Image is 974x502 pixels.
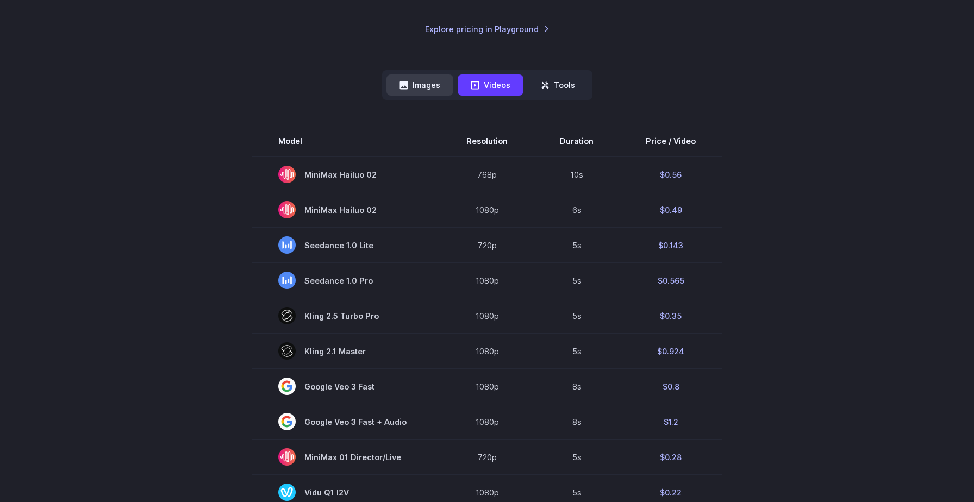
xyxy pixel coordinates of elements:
td: 1080p [440,192,534,228]
td: $0.143 [620,228,722,263]
td: 5s [534,334,620,369]
th: Duration [534,126,620,156]
td: 8s [534,404,620,440]
td: 1080p [440,334,534,369]
a: Explore pricing in Playground [425,23,550,35]
th: Resolution [440,126,534,156]
span: Seedance 1.0 Pro [278,272,414,289]
td: 1080p [440,369,534,404]
td: $0.28 [620,440,722,475]
td: 5s [534,298,620,334]
span: Vidu Q1 I2V [278,484,414,501]
button: Videos [458,74,523,96]
button: Images [386,74,453,96]
td: 1080p [440,298,534,334]
td: 10s [534,156,620,192]
span: Google Veo 3 Fast + Audio [278,413,414,430]
td: 5s [534,228,620,263]
span: MiniMax 01 Director/Live [278,448,414,466]
td: 1080p [440,263,534,298]
td: $0.56 [620,156,722,192]
td: 1080p [440,404,534,440]
td: 5s [534,263,620,298]
span: MiniMax Hailuo 02 [278,201,414,218]
td: $0.49 [620,192,722,228]
th: Price / Video [620,126,722,156]
td: $0.35 [620,298,722,334]
td: 720p [440,228,534,263]
span: Kling 2.1 Master [278,342,414,360]
button: Tools [528,74,588,96]
span: Google Veo 3 Fast [278,378,414,395]
td: $1.2 [620,404,722,440]
td: $0.8 [620,369,722,404]
span: MiniMax Hailuo 02 [278,166,414,183]
td: 5s [534,440,620,475]
td: 6s [534,192,620,228]
td: 768p [440,156,534,192]
span: Kling 2.5 Turbo Pro [278,307,414,324]
td: 8s [534,369,620,404]
span: Seedance 1.0 Lite [278,236,414,254]
td: $0.924 [620,334,722,369]
td: 720p [440,440,534,475]
th: Model [252,126,440,156]
td: $0.565 [620,263,722,298]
